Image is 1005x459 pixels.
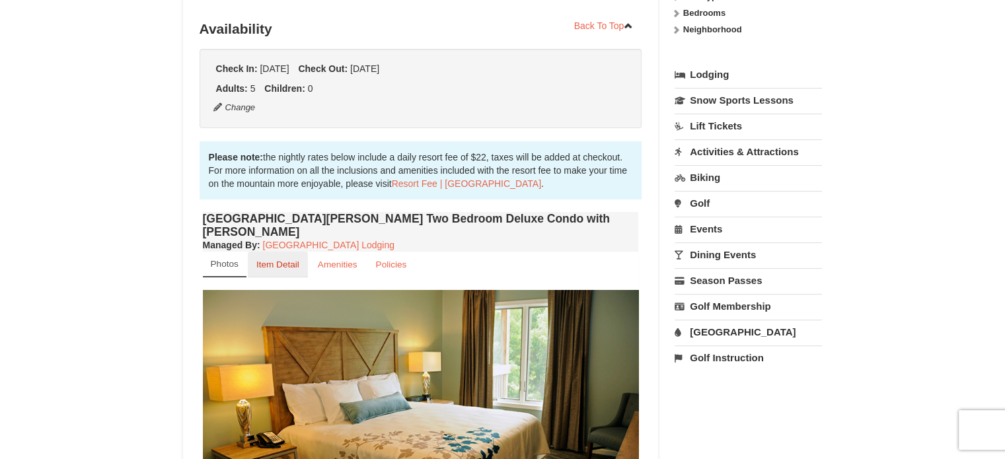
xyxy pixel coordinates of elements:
a: Lift Tickets [675,114,822,138]
a: Events [675,217,822,241]
a: Activities & Attractions [675,139,822,164]
strong: Check Out: [298,63,348,74]
a: Resort Fee | [GEOGRAPHIC_DATA] [392,178,541,189]
strong: Adults: [216,83,248,94]
span: 0 [308,83,313,94]
a: Amenities [309,252,366,277]
a: Biking [675,165,822,190]
a: Policies [367,252,415,277]
span: 5 [250,83,256,94]
a: Dining Events [675,242,822,267]
a: Golf Membership [675,294,822,318]
small: Photos [211,259,239,269]
strong: Check In: [216,63,258,74]
strong: Please note: [209,152,263,162]
h3: Availability [200,16,642,42]
span: [DATE] [350,63,379,74]
a: Lodging [675,63,822,87]
a: Season Passes [675,268,822,293]
strong: Neighborhood [683,24,742,34]
strong: Children: [264,83,305,94]
h4: [GEOGRAPHIC_DATA][PERSON_NAME] Two Bedroom Deluxe Condo with [PERSON_NAME] [203,212,639,238]
div: the nightly rates below include a daily resort fee of $22, taxes will be added at checkout. For m... [200,141,642,199]
a: [GEOGRAPHIC_DATA] [675,320,822,344]
a: Golf [675,191,822,215]
span: [DATE] [260,63,289,74]
a: Item Detail [248,252,308,277]
button: Change [213,100,256,115]
a: Golf Instruction [675,345,822,370]
a: Back To Top [566,16,642,36]
a: Photos [203,252,246,277]
a: Snow Sports Lessons [675,88,822,112]
small: Amenities [318,260,357,269]
a: [GEOGRAPHIC_DATA] Lodging [263,240,394,250]
strong: Bedrooms [683,8,726,18]
small: Policies [375,260,406,269]
small: Item Detail [256,260,299,269]
span: Managed By [203,240,257,250]
strong: : [203,240,260,250]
